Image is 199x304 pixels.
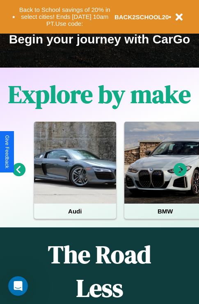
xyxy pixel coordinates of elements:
[4,135,10,168] div: Give Feedback
[8,276,28,296] iframe: Intercom live chat
[34,204,116,219] h4: Audi
[8,77,191,111] h1: Explore by make
[15,4,114,29] button: Back to School savings of 20% in select cities! Ends [DATE] 10am PT.Use code:
[114,14,169,20] b: BACK2SCHOOL20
